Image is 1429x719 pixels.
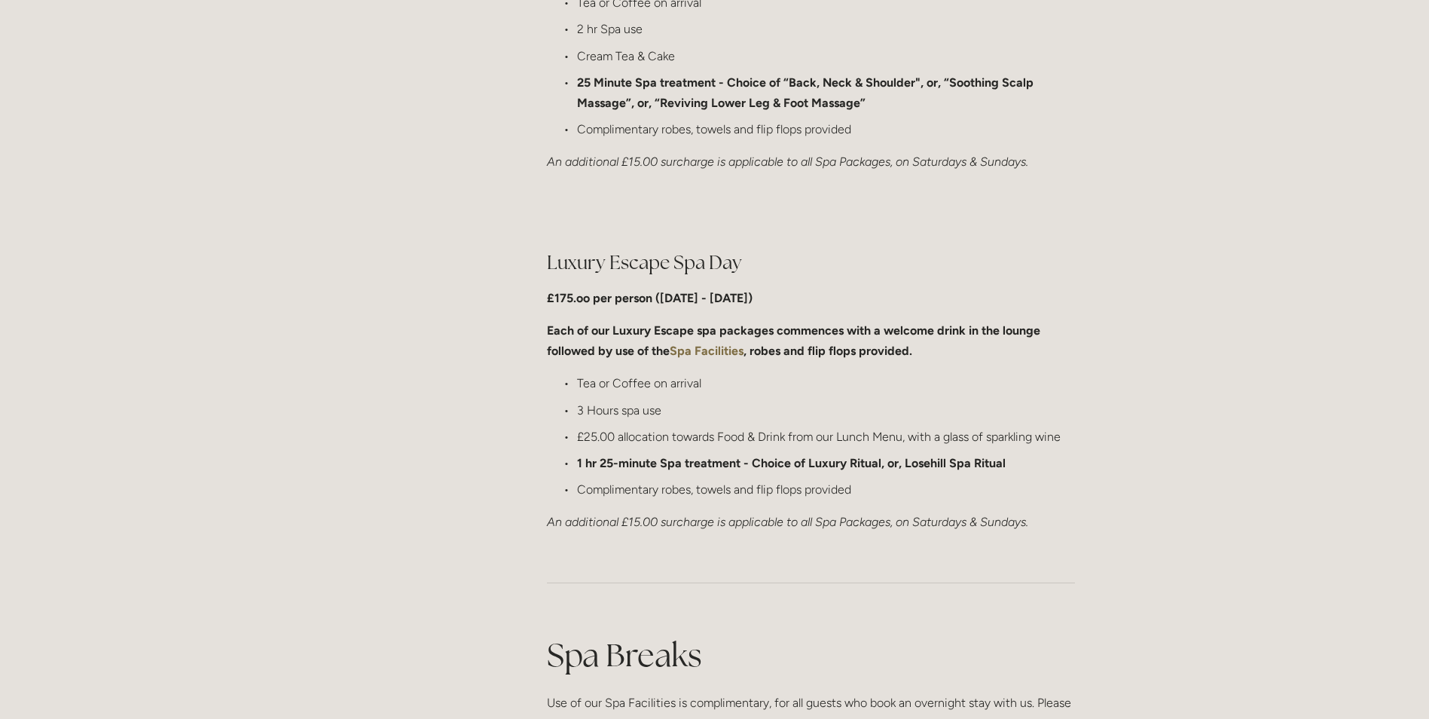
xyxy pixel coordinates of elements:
[547,633,1075,678] h1: Spa Breaks
[577,46,1075,66] p: Cream Tea & Cake
[670,344,744,358] a: Spa Facilities
[547,515,1028,529] em: An additional £15.00 surcharge is applicable to all Spa Packages, on Saturdays & Sundays.
[547,249,1075,276] h2: Luxury Escape Spa Day
[547,323,1043,358] strong: Each of our Luxury Escape spa packages commences with a welcome drink in the lounge followed by u...
[577,427,1075,447] p: £25.00 allocation towards Food & Drink from our Lunch Menu, with a glass of sparkling wine
[577,75,1037,110] strong: 25 Minute Spa treatment - Choice of “Back, Neck & Shoulder", or, “Soothing Scalp Massage”, or, “R...
[577,373,1075,393] p: Tea or Coffee on arrival
[744,344,912,358] strong: , robes and flip flops provided.
[577,19,1075,39] p: 2 hr Spa use
[577,119,1075,139] p: Complimentary robes, towels and flip flops provided
[577,456,1006,470] strong: 1 hr 25-minute Spa treatment - Choice of Luxury Ritual, or, Losehill Spa Ritual
[577,479,1075,500] p: Complimentary robes, towels and flip flops provided
[547,291,753,305] strong: £175.oo per person ([DATE] - [DATE])
[547,155,1028,169] em: An additional £15.00 surcharge is applicable to all Spa Packages, on Saturdays & Sundays.
[577,400,1075,421] p: 3 Hours spa use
